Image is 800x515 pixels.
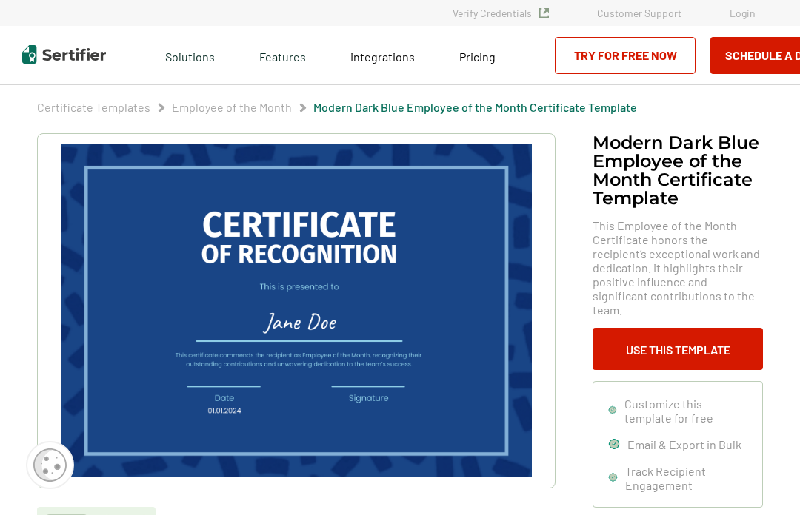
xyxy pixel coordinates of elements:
[259,46,306,64] span: Features
[37,100,150,115] span: Certificate Templates
[172,100,292,115] span: Employee of the Month
[624,397,747,425] span: Customize this template for free
[726,444,800,515] iframe: Chat Widget
[555,37,696,74] a: Try for Free Now
[165,46,215,64] span: Solutions
[593,133,763,207] h1: Modern Dark Blue Employee of the Month Certificate Template
[350,46,415,64] a: Integrations
[539,8,549,18] img: Verified
[459,50,496,64] span: Pricing
[593,218,763,317] span: This Employee of the Month Certificate honors the recipient’s exceptional work and dedication. It...
[730,7,756,19] a: Login
[593,328,763,370] button: Use This Template
[22,45,106,64] img: Sertifier | Digital Credentialing Platform
[37,100,150,114] a: Certificate Templates
[61,144,532,477] img: Modern Dark Blue Employee of the Month Certificate Template
[33,448,67,482] img: Cookie Popup Icon
[313,100,637,114] a: Modern Dark Blue Employee of the Month Certificate Template
[625,464,747,492] span: Track Recipient Engagement
[37,100,637,115] div: Breadcrumb
[627,437,741,451] span: Email & Export in Bulk
[597,7,681,19] a: Customer Support
[350,50,415,64] span: Integrations
[459,46,496,64] a: Pricing
[453,7,549,19] a: Verify Credentials
[172,100,292,114] a: Employee of the Month
[313,100,637,115] span: Modern Dark Blue Employee of the Month Certificate Template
